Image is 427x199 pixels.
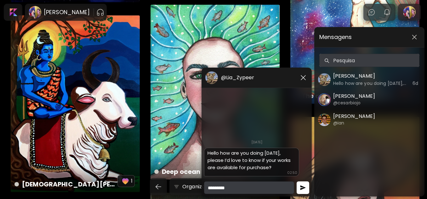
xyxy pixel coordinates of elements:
[297,181,309,194] button: chat.message.sendMessage
[410,80,421,87] h6: 6d
[208,150,292,171] span: Hello how are you doing [DATE], please I’d love to know if your works are available for purchase?
[333,72,407,80] h5: [PERSON_NAME]
[412,35,417,40] img: closeChatList
[333,119,344,126] h6: @ian
[333,93,375,99] h5: [PERSON_NAME]
[409,32,419,42] button: closeChatList
[333,99,361,106] h6: @cesarbiojo
[333,113,375,119] h5: [PERSON_NAME]
[300,185,306,191] img: airplane.svg
[319,32,404,42] span: Mensagens
[333,80,407,87] h6: Hello how are you doing [DATE], please I’d love to know if your works are available for purchase?
[221,75,254,81] h5: @Lia_Zypeer
[287,170,297,175] span: 02:50
[202,138,312,146] div: [DATE]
